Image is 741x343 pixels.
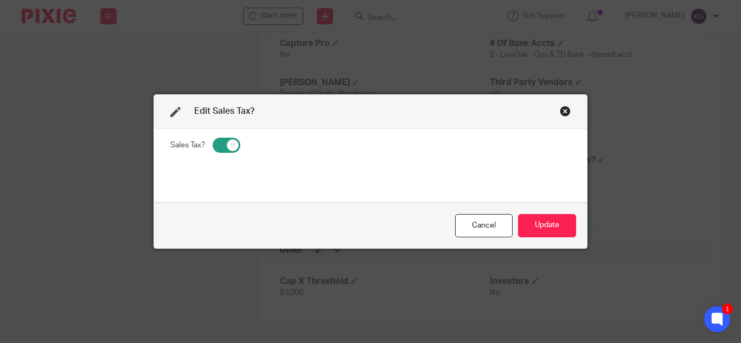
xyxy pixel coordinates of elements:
[722,303,733,314] div: 1
[170,140,205,151] label: Sales Tax?
[518,214,576,237] button: Update
[455,214,513,237] div: Close this dialog window
[560,106,571,117] div: Close this dialog window
[194,107,254,115] span: Edit Sales Tax?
